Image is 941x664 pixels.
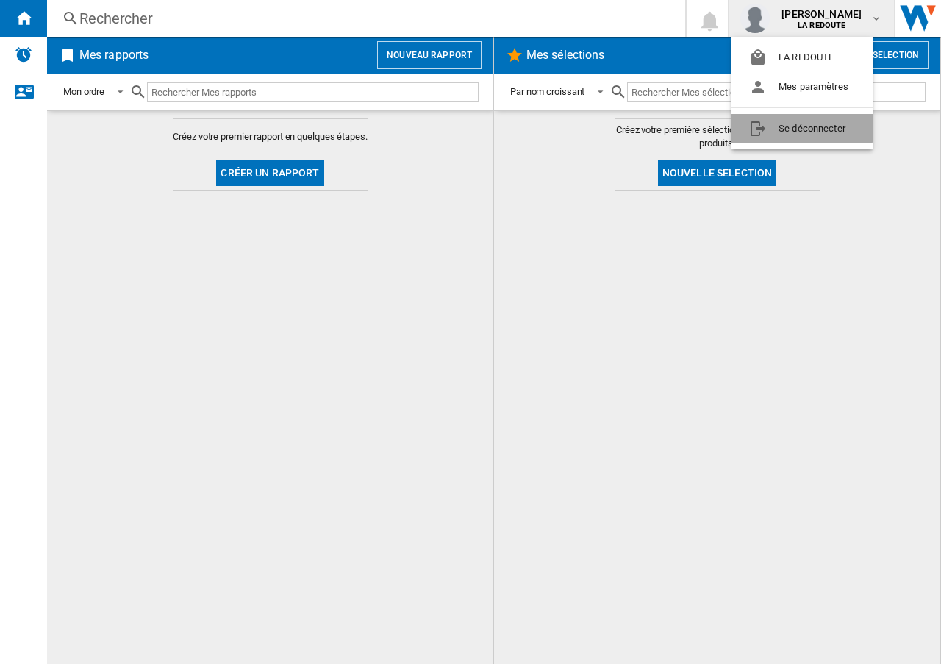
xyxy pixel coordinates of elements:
button: Se déconnecter [731,114,873,143]
button: Mes paramètres [731,72,873,101]
button: LA REDOUTE [731,43,873,72]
